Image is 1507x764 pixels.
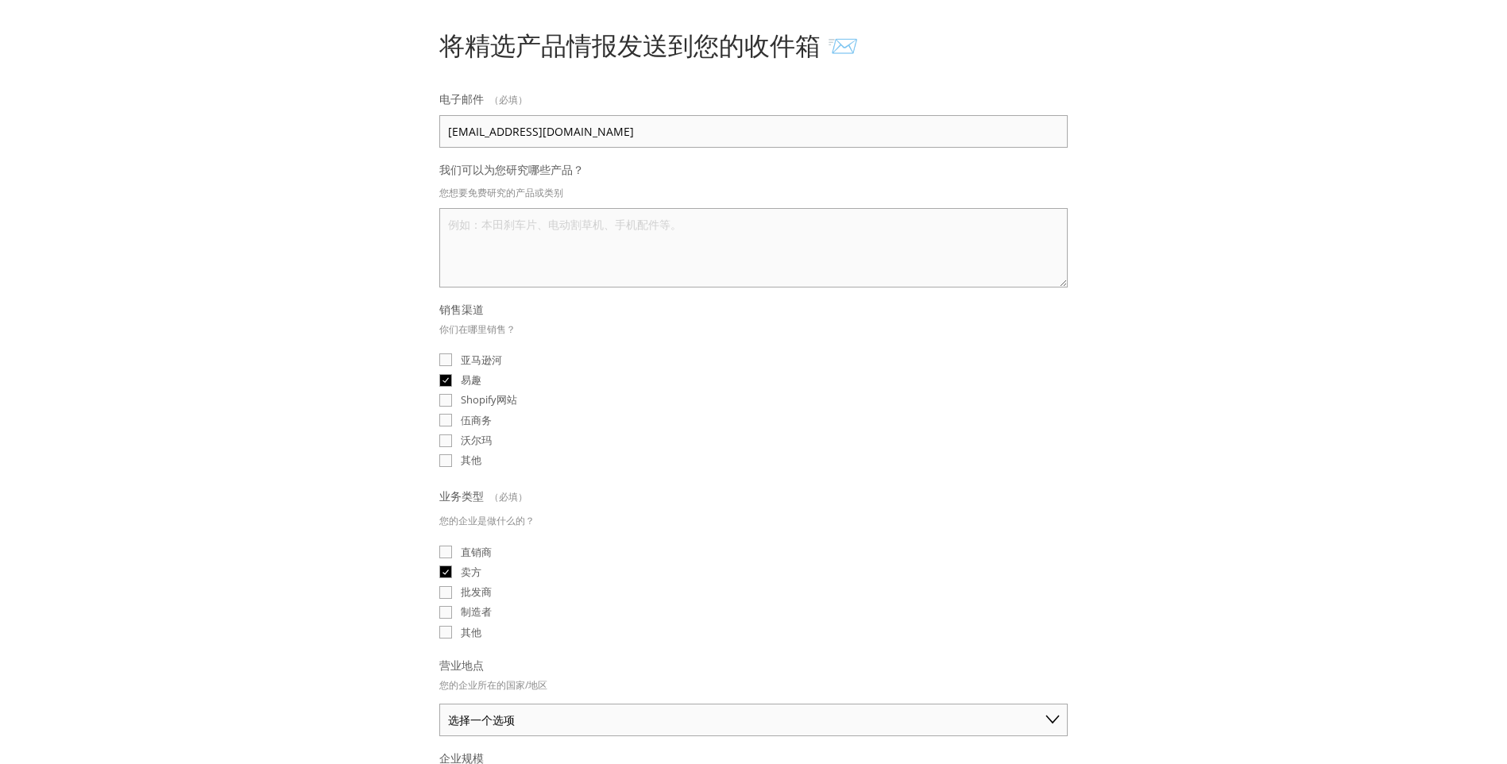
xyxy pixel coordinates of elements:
[439,546,452,558] input: 直销商
[489,485,527,509] span: （必填）
[439,658,484,673] span: 营业地点
[461,604,492,619] span: 制造者
[439,704,1068,736] select: 营业地点
[439,91,484,107] span: 电子邮件
[461,413,492,428] span: 伍商务
[439,488,484,504] span: 业务类型
[461,372,481,388] span: 易趣
[439,353,452,366] input: 亚马逊河
[439,626,452,639] input: 其他
[439,565,452,578] input: 卖方
[439,374,452,387] input: 易趣
[439,181,1068,205] p: 您想要免费研究的产品或类别
[439,673,547,697] p: 您的企业所在的国家/地区
[439,318,516,341] p: 你们在哪里销售？
[461,433,492,448] span: 沃尔玛
[439,434,452,447] input: 沃尔玛
[439,414,452,426] input: 伍商务
[439,162,584,178] span: 我们可以为您研究哪些产品？
[439,606,452,619] input: 制造者
[461,565,481,580] span: 卖方
[461,545,492,560] span: 直销商
[439,509,535,533] p: 您的企业是做什么的？
[461,353,502,368] span: 亚马逊河
[461,453,481,468] span: 其他
[439,302,484,318] span: 销售渠道
[461,585,492,600] span: 批发商
[439,586,452,599] input: 批发商
[489,88,527,112] span: （必填）
[439,30,1068,60] h1: 将精选产品情报发送到您的收件箱 📨
[461,625,481,640] span: 其他
[439,454,452,467] input: 其他
[439,394,452,407] input: Shopify网站
[461,392,517,407] span: Shopify网站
